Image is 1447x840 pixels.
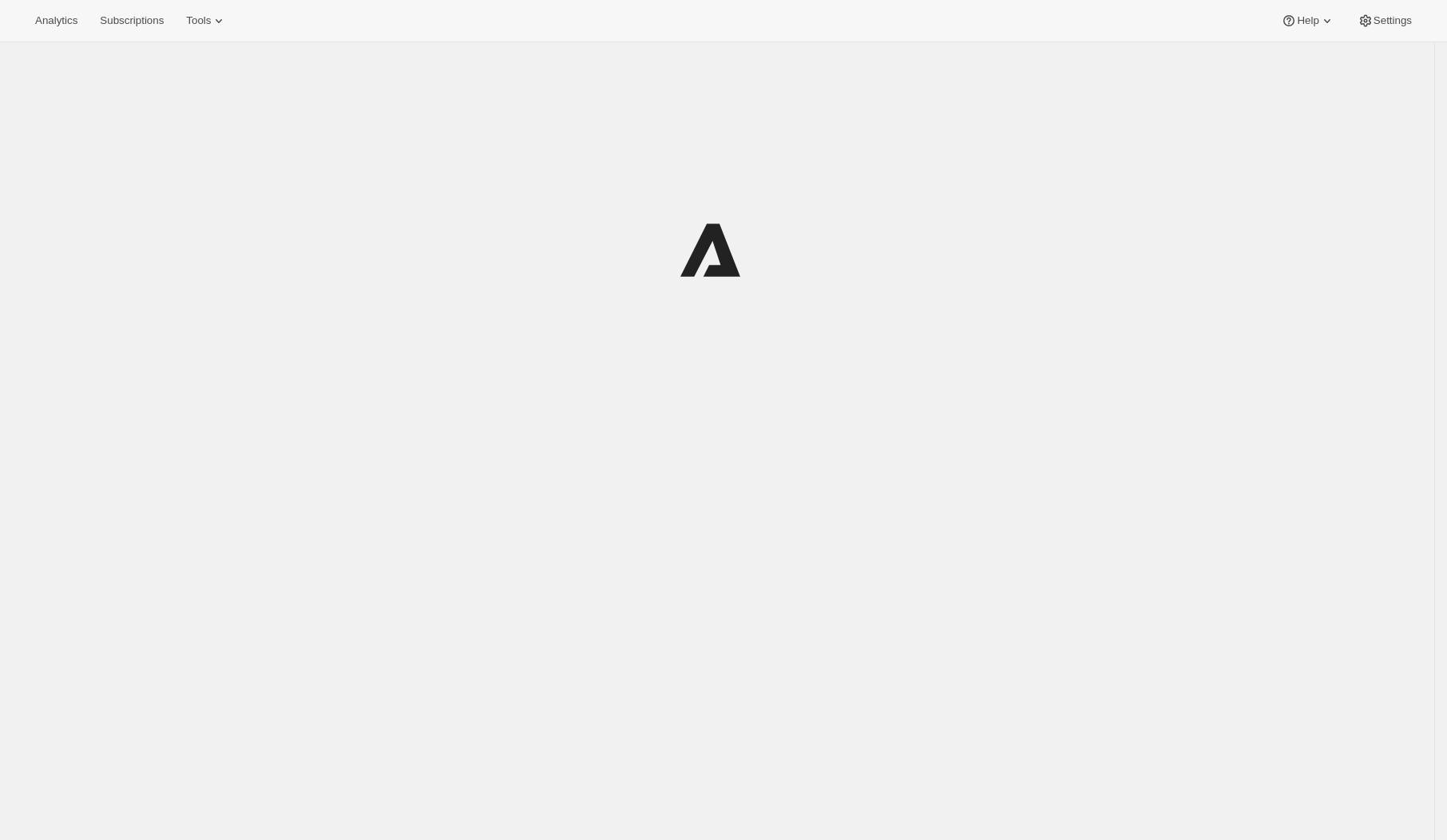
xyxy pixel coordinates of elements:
[186,14,211,27] span: Tools
[90,10,173,32] button: Subscriptions
[1297,14,1318,27] span: Help
[1348,10,1421,32] button: Settings
[100,14,164,27] span: Subscriptions
[26,10,87,32] button: Analytics
[1374,14,1412,27] span: Settings
[1271,10,1344,32] button: Help
[35,14,77,27] span: Analytics
[176,10,236,32] button: Tools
